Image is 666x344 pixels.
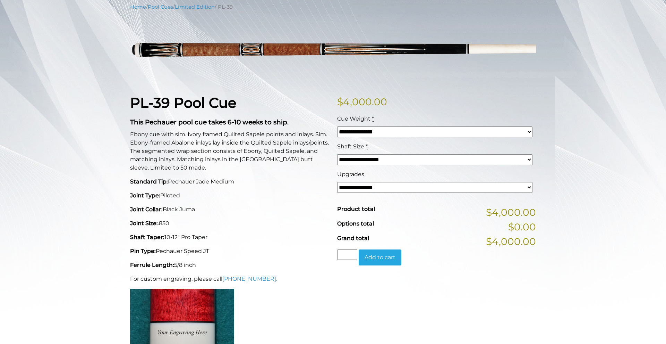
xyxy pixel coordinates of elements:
p: .850 [130,219,329,228]
strong: Ferrule Length: [130,262,174,268]
strong: PL-39 Pool Cue [130,94,236,111]
span: Options total [337,220,374,227]
a: Home [130,4,146,10]
strong: Standard Tip: [130,178,168,185]
nav: Breadcrumb [130,3,536,11]
a: Limited Edition [175,4,215,10]
abbr: required [372,115,374,122]
strong: Joint Type: [130,192,160,199]
strong: Joint Collar: [130,206,163,213]
p: Pechauer Jade Medium [130,178,329,186]
img: pl-39.png [130,16,536,84]
a: [PHONE_NUMBER]. [222,276,277,282]
span: Cue Weight [337,115,370,122]
span: Upgrades [337,171,364,178]
strong: This Pechauer pool cue takes 6-10 weeks to ship. [130,118,289,126]
span: $4,000.00 [486,205,536,220]
span: $0.00 [508,220,536,234]
p: 10-12" Pro Taper [130,233,329,241]
abbr: required [366,143,368,150]
button: Add to cart [359,249,401,265]
p: Black Juma [130,205,329,214]
p: Piloted [130,191,329,200]
a: Pool Cues [148,4,173,10]
strong: Joint Size: [130,220,158,227]
span: $4,000.00 [486,234,536,249]
span: Grand total [337,235,369,241]
bdi: 4,000.00 [337,96,387,108]
input: Product quantity [337,249,357,260]
strong: Pin Type: [130,248,156,254]
p: 5/8 inch [130,261,329,269]
strong: Shaft Taper: [130,234,164,240]
span: $ [337,96,343,108]
p: For custom engraving, please call [130,275,329,283]
span: Shaft Size [337,143,364,150]
p: Ebony cue with sim. Ivory framed Quilted Sapele points and inlays. Sim. Ebony-framed Abalone inla... [130,130,329,172]
span: Product total [337,206,375,212]
p: Pechauer Speed JT [130,247,329,255]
